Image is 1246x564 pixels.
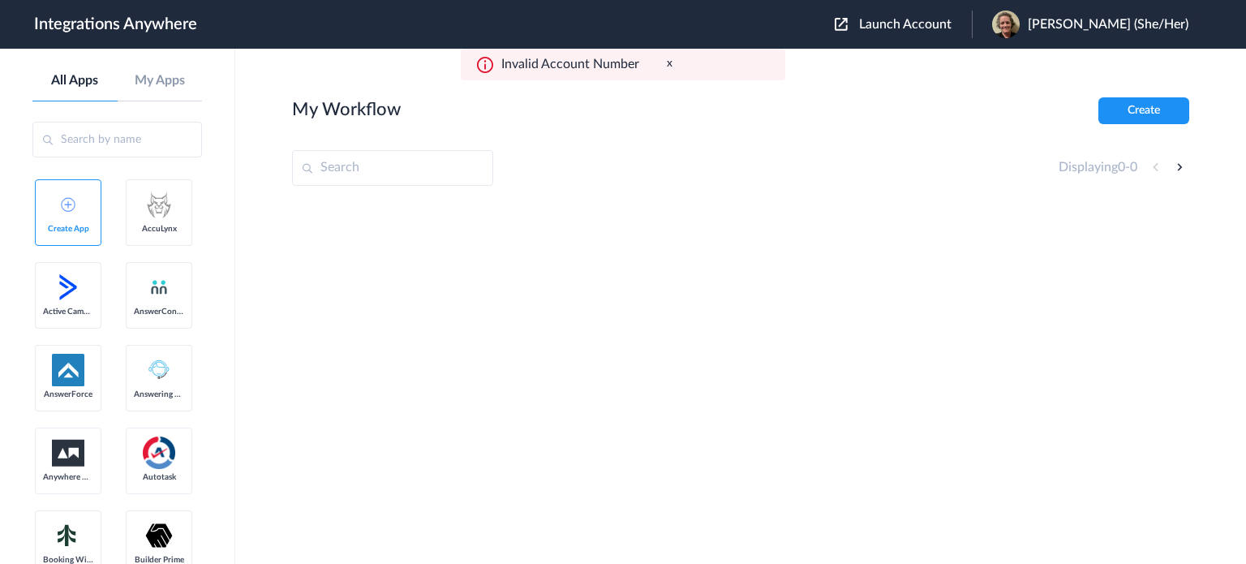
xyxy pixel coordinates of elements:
img: active-campaign-logo.svg [52,271,84,304]
img: answerconnect-logo.svg [149,278,169,297]
h1: Integrations Anywhere [34,15,197,34]
img: launch-acct-icon.svg [835,18,848,31]
a: All Apps [32,73,118,88]
span: [PERSON_NAME] (She/Her) [1028,17,1188,32]
h2: My Workflow [292,99,401,120]
span: Active Campaign [43,307,93,316]
input: Search [292,150,493,186]
span: Answering Service [134,390,184,399]
img: Answering_service.png [143,354,175,386]
a: My Apps [118,73,203,88]
span: Launch Account [859,18,952,31]
img: acculynx-logo.svg [143,188,175,221]
h4: Displaying - [1059,160,1137,175]
button: Create [1098,97,1189,124]
p: Invalid Account Number [501,57,639,72]
span: 0 [1130,161,1137,174]
span: AccuLynx [134,224,184,234]
span: Anywhere Works [43,472,93,482]
img: Setmore_Logo.svg [52,521,84,550]
span: AnswerConnect [134,307,184,316]
img: af-app-logo.svg [52,354,84,386]
img: aww.png [52,440,84,467]
img: add-icon.svg [61,197,75,212]
span: Create App [43,224,93,234]
input: Search by name [32,122,202,157]
img: builder-prime-logo.svg [143,519,175,552]
img: autotask.png [143,437,175,469]
img: 0dcf920b-5abf-471e-b882-d3856b5df331.jpeg [992,11,1020,38]
span: Autotask [134,472,184,482]
button: Launch Account [835,17,972,32]
span: AnswerForce [43,390,93,399]
span: 0 [1118,161,1125,174]
button: x [667,57,672,71]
